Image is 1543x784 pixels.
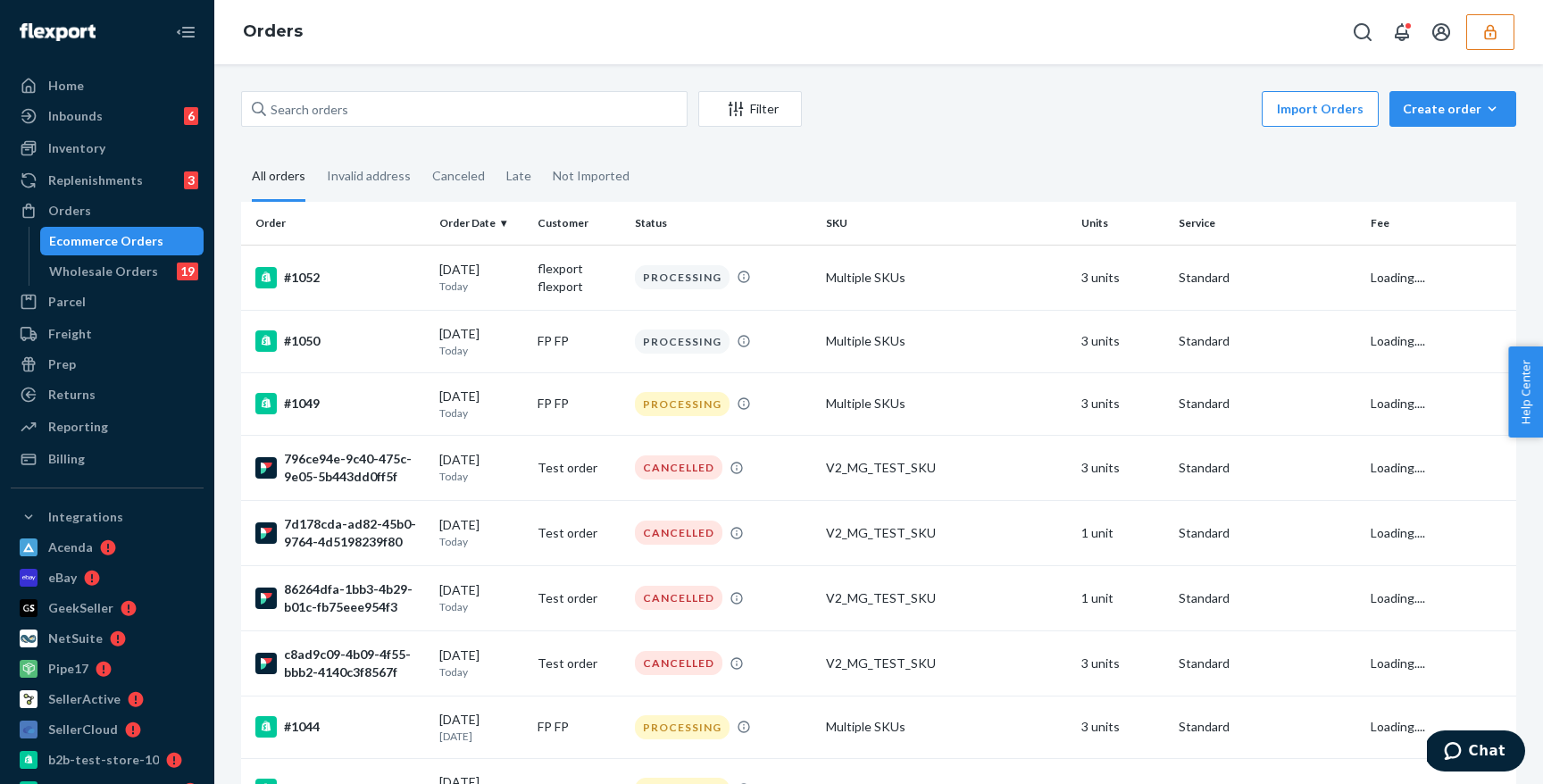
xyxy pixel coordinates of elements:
[530,565,628,630] td: Test order
[439,581,522,614] div: [DATE]
[699,100,801,118] div: Filter
[1262,91,1379,127] button: Import Orders
[1074,630,1172,696] td: 3 units
[432,202,530,245] th: Order Date
[229,6,317,58] ol: breadcrumbs
[1179,718,1355,736] p: Standard
[1074,565,1172,630] td: 1 unit
[11,196,204,225] a: Orders
[538,215,621,230] div: Customer
[48,293,86,311] div: Parcel
[439,729,522,744] p: [DATE]
[1179,655,1355,672] p: Standard
[48,386,96,404] div: Returns
[1364,202,1516,245] th: Fee
[49,232,163,250] div: Ecommerce Orders
[1364,565,1516,630] td: Loading....
[439,343,522,358] p: Today
[439,261,522,294] div: [DATE]
[255,393,425,414] div: #1049
[1179,332,1355,350] p: Standard
[184,107,198,125] div: 6
[439,405,522,421] p: Today
[255,267,425,288] div: #1052
[327,153,411,199] div: Invalid address
[826,589,1067,607] div: V2_MG_TEST_SKU
[439,388,522,421] div: [DATE]
[1364,245,1516,310] td: Loading....
[48,139,105,157] div: Inventory
[439,599,522,614] p: Today
[48,599,113,617] div: GeekSeller
[184,171,198,189] div: 3
[530,435,628,500] td: Test order
[1179,395,1355,413] p: Standard
[20,23,96,41] img: Flexport logo
[1074,372,1172,435] td: 3 units
[819,245,1074,310] td: Multiple SKUs
[530,372,628,435] td: FP FP
[1172,202,1363,245] th: Service
[1074,310,1172,372] td: 3 units
[1345,14,1380,50] button: Open Search Box
[255,716,425,738] div: #1044
[1074,696,1172,758] td: 3 units
[241,202,432,245] th: Order
[1508,346,1543,438] span: Help Center
[635,455,722,480] div: CANCELLED
[11,71,204,100] a: Home
[635,715,730,739] div: PROCESSING
[1364,310,1516,372] td: Loading....
[11,715,204,744] a: SellerCloud
[1074,435,1172,500] td: 3 units
[255,515,425,551] div: 7d178cda-ad82-45b0-9764-4d5198239f80
[252,153,305,202] div: All orders
[698,91,802,127] button: Filter
[530,696,628,758] td: FP FP
[1179,269,1355,287] p: Standard
[635,651,722,675] div: CANCELLED
[48,721,118,738] div: SellerCloud
[1364,696,1516,758] td: Loading....
[439,451,522,484] div: [DATE]
[635,329,730,354] div: PROCESSING
[439,279,522,294] p: Today
[11,288,204,316] a: Parcel
[506,153,531,199] div: Late
[11,320,204,348] a: Freight
[48,630,103,647] div: NetSuite
[826,524,1067,542] div: V2_MG_TEST_SKU
[48,450,85,468] div: Billing
[1364,630,1516,696] td: Loading....
[1364,500,1516,565] td: Loading....
[48,355,76,373] div: Prep
[635,392,730,416] div: PROCESSING
[439,469,522,484] p: Today
[1389,91,1516,127] button: Create order
[40,257,204,286] a: Wholesale Orders19
[1403,100,1503,118] div: Create order
[432,153,485,199] div: Canceled
[439,711,522,744] div: [DATE]
[1179,589,1355,607] p: Standard
[1074,202,1172,245] th: Units
[168,14,204,50] button: Close Navigation
[11,350,204,379] a: Prep
[826,459,1067,477] div: V2_MG_TEST_SKU
[635,265,730,289] div: PROCESSING
[819,202,1074,245] th: SKU
[11,380,204,409] a: Returns
[11,563,204,592] a: eBay
[11,655,204,683] a: Pipe17
[255,580,425,616] div: 86264dfa-1bb3-4b29-b01c-fb75eee954f3
[255,646,425,681] div: c8ad9c09-4b09-4f55-bbb2-4140c3f8567f
[11,166,204,195] a: Replenishments3
[48,107,103,125] div: Inbounds
[11,503,204,531] button: Integrations
[439,664,522,680] p: Today
[48,690,121,708] div: SellerActive
[819,310,1074,372] td: Multiple SKUs
[255,450,425,486] div: 796ce94e-9c40-475c-9e05-5b443dd0ff5f
[48,660,88,678] div: Pipe17
[48,325,92,343] div: Freight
